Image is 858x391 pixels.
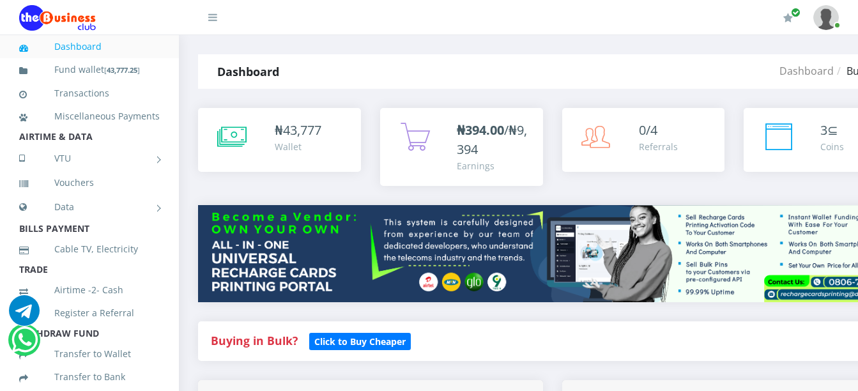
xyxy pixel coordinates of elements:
[283,121,321,139] span: 43,777
[19,191,160,223] a: Data
[19,275,160,305] a: Airtime -2- Cash
[104,65,140,75] small: [ ]
[19,168,160,197] a: Vouchers
[457,121,504,139] b: ₦394.00
[19,5,96,31] img: Logo
[820,121,827,139] span: 3
[19,55,160,85] a: Fund wallet[43,777.25]
[217,64,279,79] strong: Dashboard
[783,13,793,23] i: Renew/Upgrade Subscription
[198,108,361,172] a: ₦43,777 Wallet
[309,333,411,348] a: Click to Buy Cheaper
[779,64,834,78] a: Dashboard
[562,108,725,172] a: 0/4 Referrals
[19,142,160,174] a: VTU
[19,298,160,328] a: Register a Referral
[380,108,543,186] a: ₦394.00/₦9,394 Earnings
[820,121,844,140] div: ⊆
[11,334,38,355] a: Chat for support
[19,102,160,131] a: Miscellaneous Payments
[639,140,678,153] div: Referrals
[211,333,298,348] strong: Buying in Bulk?
[107,65,137,75] b: 43,777.25
[813,5,839,30] img: User
[9,305,40,326] a: Chat for support
[457,121,527,158] span: /₦9,394
[275,121,321,140] div: ₦
[19,79,160,108] a: Transactions
[820,140,844,153] div: Coins
[639,121,657,139] span: 0/4
[457,159,530,172] div: Earnings
[275,140,321,153] div: Wallet
[19,339,160,369] a: Transfer to Wallet
[19,234,160,264] a: Cable TV, Electricity
[791,8,801,17] span: Renew/Upgrade Subscription
[19,32,160,61] a: Dashboard
[314,335,406,348] b: Click to Buy Cheaper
